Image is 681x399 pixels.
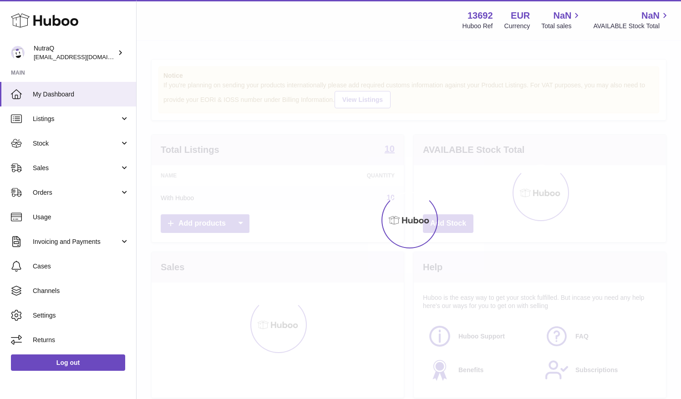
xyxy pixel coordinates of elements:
span: Total sales [541,22,582,30]
span: [EMAIL_ADDRESS][DOMAIN_NAME] [34,53,134,61]
a: NaN Total sales [541,10,582,30]
span: Listings [33,115,120,123]
strong: EUR [511,10,530,22]
strong: 13692 [468,10,493,22]
span: Orders [33,188,120,197]
span: Settings [33,311,129,320]
span: Sales [33,164,120,172]
span: AVAILABLE Stock Total [593,22,670,30]
span: Stock [33,139,120,148]
div: Huboo Ref [462,22,493,30]
span: My Dashboard [33,90,129,99]
a: Log out [11,354,125,371]
div: NutraQ [34,44,116,61]
span: NaN [641,10,660,22]
span: Cases [33,262,129,271]
a: NaN AVAILABLE Stock Total [593,10,670,30]
div: Currency [504,22,530,30]
span: Invoicing and Payments [33,237,120,246]
span: Channels [33,287,129,295]
span: NaN [553,10,571,22]
img: log@nutraq.com [11,46,25,60]
span: Returns [33,336,129,344]
span: Usage [33,213,129,222]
